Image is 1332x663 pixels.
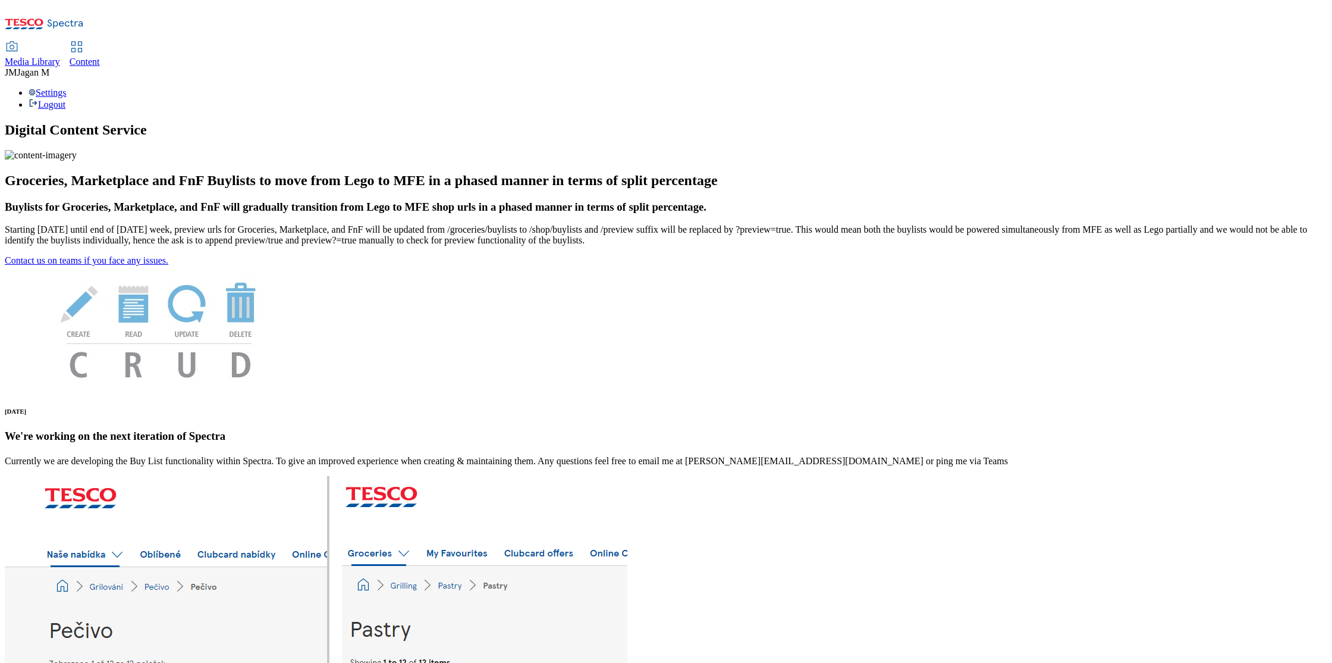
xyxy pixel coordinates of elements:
h2: Groceries, Marketplace and FnF Buylists to move from Lego to MFE in a phased manner in terms of s... [5,173,1327,189]
a: Content [70,42,100,67]
a: Settings [29,87,67,98]
img: content-imagery [5,150,77,161]
p: Currently we are developing the Buy List functionality within Spectra. To give an improved experi... [5,456,1327,467]
span: Jagan M [17,67,49,77]
span: JM [5,67,17,77]
h3: Buylists for Groceries, Marketplace, and FnF will gradually transition from Lego to MFE shop urls... [5,201,1327,214]
p: Starting [DATE] until end of [DATE] week, preview urls for Groceries, Marketplace, and FnF will b... [5,224,1327,246]
h1: Digital Content Service [5,122,1327,138]
a: Contact us on teams if you face any issues. [5,255,168,265]
h3: We're working on the next iteration of Spectra [5,430,1327,443]
a: Media Library [5,42,60,67]
img: News Image [5,266,314,390]
a: Logout [29,99,65,110]
span: Content [70,57,100,67]
span: Media Library [5,57,60,67]
h6: [DATE] [5,408,1327,415]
